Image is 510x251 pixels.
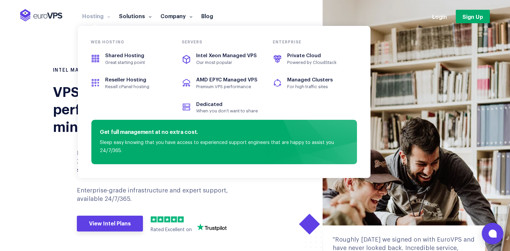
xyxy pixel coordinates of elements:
[287,77,333,82] span: Managed Clusters
[175,96,266,120] a: DedicatedWhen you don’t want to share
[53,67,250,74] h1: INTEL MANAGED VPS HOSTING
[78,12,115,19] a: Hosting
[197,12,217,19] a: Blog
[287,84,349,89] span: For high traffic sites
[77,216,143,232] a: View Intel Plans
[456,10,490,23] a: Sign Up
[84,47,175,71] a: Shared HostingGreat starting point
[77,158,196,173] b: rock-solid stability
[175,71,266,95] a: AMD EPYC Managed VPSPremium VPS performance
[196,53,257,58] span: Intel Xeon Managed VPS
[171,216,177,222] img: 4
[178,216,184,222] img: 5
[20,9,62,22] img: EuroVPS
[100,128,349,137] h4: Get full management at no extra cost.
[151,216,157,222] img: 1
[196,84,258,89] span: Premium VPS performance
[53,82,250,135] div: VPS Hosting engineered for performance and peace of mind
[105,84,167,89] span: Resell cPanel hosting
[196,77,258,82] span: AMD EPYC Managed VPS
[164,216,170,222] img: 3
[175,47,266,71] a: Intel Xeon Managed VPSOur most popular
[115,12,156,19] a: Solutions
[266,71,357,95] a: Managed ClustersFor high traffic sites
[266,47,357,71] a: Private CloudPowered by CloudStack
[287,53,321,58] span: Private Cloud
[100,139,349,155] p: Sleep easy knowing that you have access to experienced support engineers that are happy to assist...
[77,186,237,203] p: Enterprise-grade infrastructure and expert support, available 24/7/365.
[84,71,175,95] a: Reseller HostingResell cPanel hosting
[196,102,222,107] span: Dedicated
[77,149,237,175] p: Power your mission-critical applications with Intel Xeon processors, designed for and .
[105,77,146,82] span: Reseller Hosting
[432,13,447,20] a: Login
[196,60,258,65] span: Our most popular
[105,60,167,65] span: Great starting point
[196,108,258,114] span: When you don’t want to share
[105,53,144,58] span: Shared Hosting
[287,60,349,65] span: Powered by CloudStack
[157,216,163,222] img: 2
[151,227,192,232] span: Rated Excellent on
[482,223,503,244] button: Open chat window
[156,12,197,19] a: Company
